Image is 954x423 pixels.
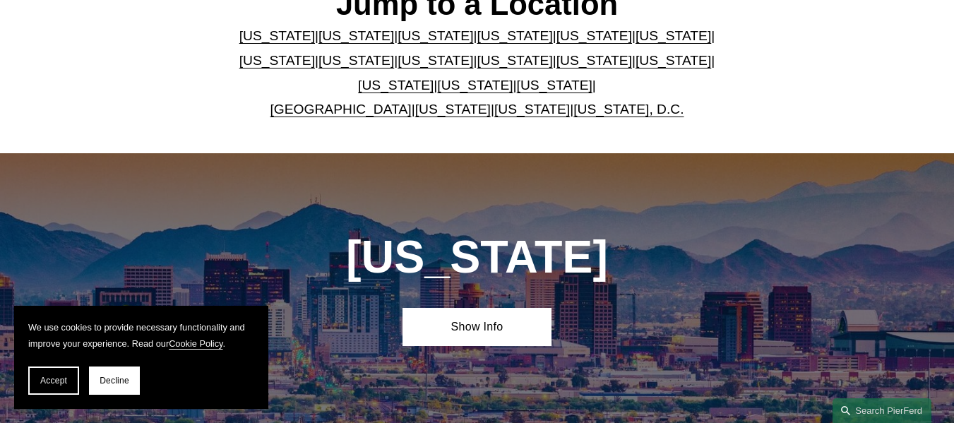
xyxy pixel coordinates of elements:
a: [US_STATE] [517,78,592,93]
a: [US_STATE] [477,28,552,43]
a: Cookie Policy [169,338,222,349]
button: Accept [28,367,79,395]
a: [US_STATE] [398,28,473,43]
a: [US_STATE] [477,53,552,68]
a: [US_STATE] [636,28,711,43]
p: We use cookies to provide necessary functionality and improve your experience. Read our . [28,320,254,352]
a: [US_STATE] [239,53,315,68]
a: [US_STATE] [636,53,711,68]
a: [US_STATE] [415,102,491,117]
a: [US_STATE] [556,28,632,43]
a: Search this site [833,398,931,423]
a: [US_STATE] [318,53,394,68]
a: [US_STATE] [358,78,434,93]
a: [GEOGRAPHIC_DATA] [270,102,411,117]
a: [US_STATE] [398,53,473,68]
button: Decline [89,367,140,395]
section: Cookie banner [14,306,268,409]
a: [US_STATE] [437,78,513,93]
a: [US_STATE] [556,53,632,68]
a: [US_STATE] [318,28,394,43]
a: [US_STATE] [239,28,315,43]
p: | | | | | | | | | | | | | | | | | | [215,24,739,122]
span: Accept [40,376,67,386]
a: [US_STATE], D.C. [573,102,684,117]
a: Show Info [403,308,552,347]
h1: [US_STATE] [290,231,664,283]
span: Decline [100,376,129,386]
a: [US_STATE] [494,102,570,117]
